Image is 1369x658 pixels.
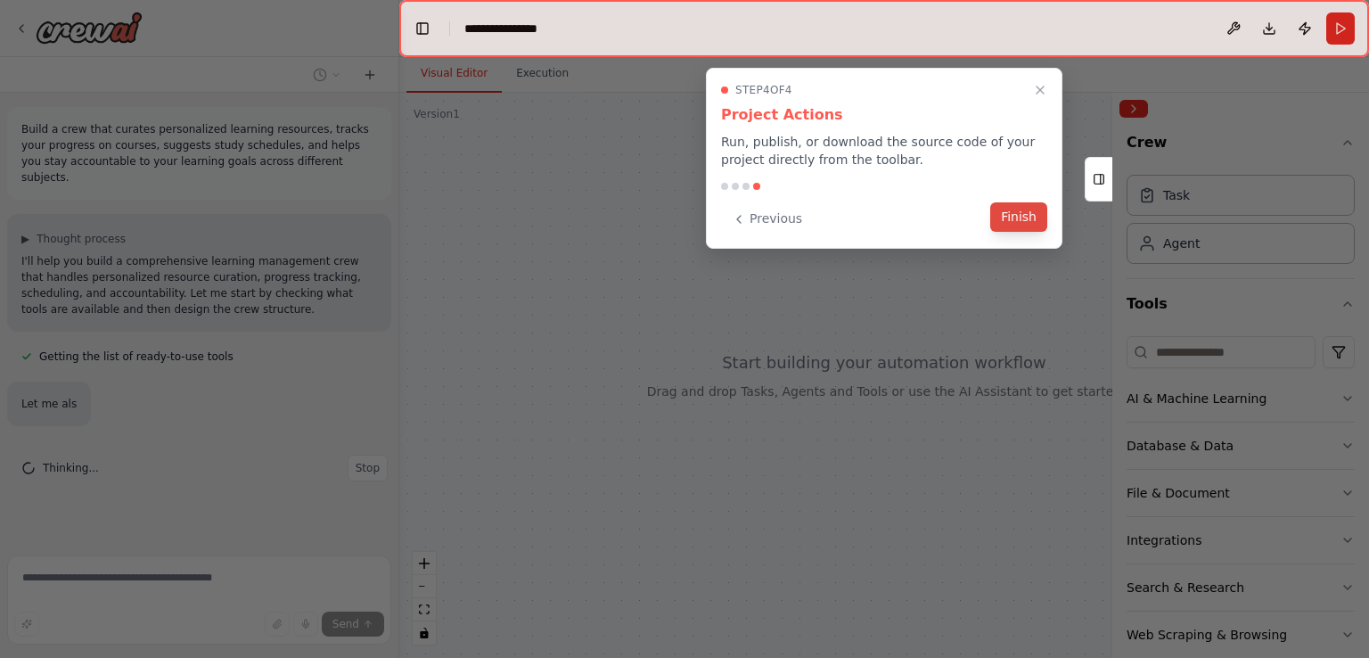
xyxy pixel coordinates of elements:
p: Run, publish, or download the source code of your project directly from the toolbar. [721,133,1047,169]
button: Hide left sidebar [410,16,435,41]
h3: Project Actions [721,104,1047,126]
span: Step 4 of 4 [735,83,792,97]
button: Close walkthrough [1029,79,1051,101]
button: Previous [721,204,813,234]
button: Finish [990,202,1047,232]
